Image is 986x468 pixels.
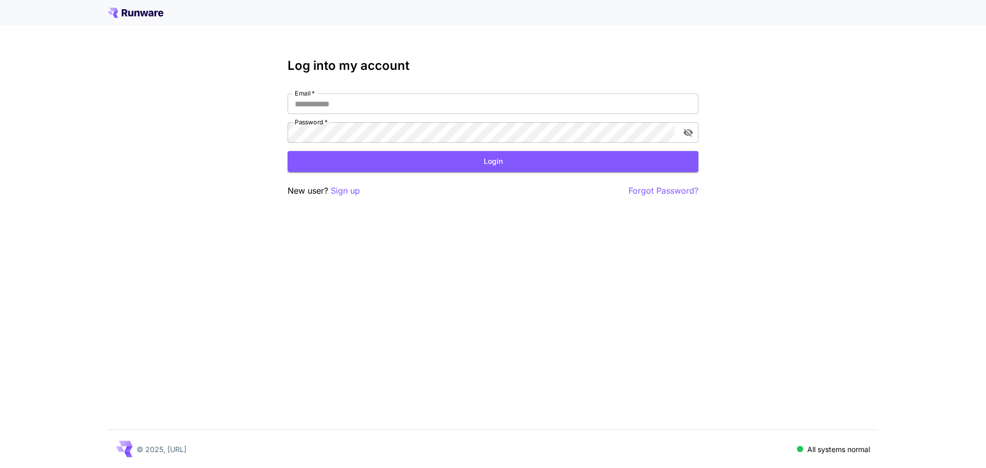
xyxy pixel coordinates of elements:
[629,184,698,197] button: Forgot Password?
[679,123,697,142] button: toggle password visibility
[807,444,870,455] p: All systems normal
[288,151,698,172] button: Login
[295,118,328,126] label: Password
[288,184,360,197] p: New user?
[288,59,698,73] h3: Log into my account
[137,444,186,455] p: © 2025, [URL]
[295,89,315,98] label: Email
[331,184,360,197] button: Sign up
